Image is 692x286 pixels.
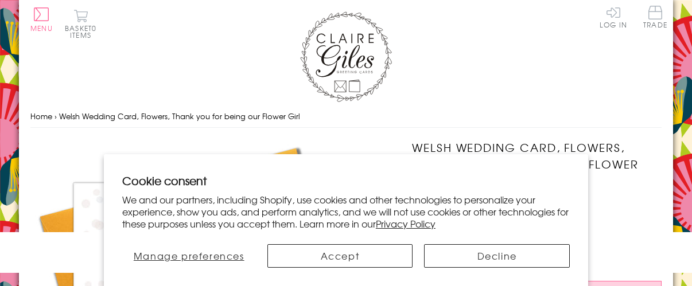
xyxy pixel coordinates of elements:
h1: Welsh Wedding Card, Flowers, Thank you for being our Flower Girl [412,139,662,189]
span: 0 items [70,23,96,40]
a: Privacy Policy [376,217,436,230]
button: Accept [267,244,413,268]
a: Home [30,111,52,122]
span: › [55,111,57,122]
nav: breadcrumbs [30,105,662,128]
button: Basket0 items [65,9,96,38]
span: Welsh Wedding Card, Flowers, Thank you for being our Flower Girl [59,111,300,122]
a: Log In [600,6,627,28]
p: We and our partners, including Shopify, use cookies and other technologies to personalize your ex... [122,194,570,229]
button: Manage preferences [122,244,256,268]
span: Manage preferences [134,249,244,263]
span: Menu [30,23,53,33]
button: Decline [424,244,570,268]
img: Claire Giles Greetings Cards [300,11,392,102]
span: Trade [643,6,667,28]
h2: Cookie consent [122,173,570,189]
button: Menu [30,7,53,32]
a: Trade [643,6,667,30]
